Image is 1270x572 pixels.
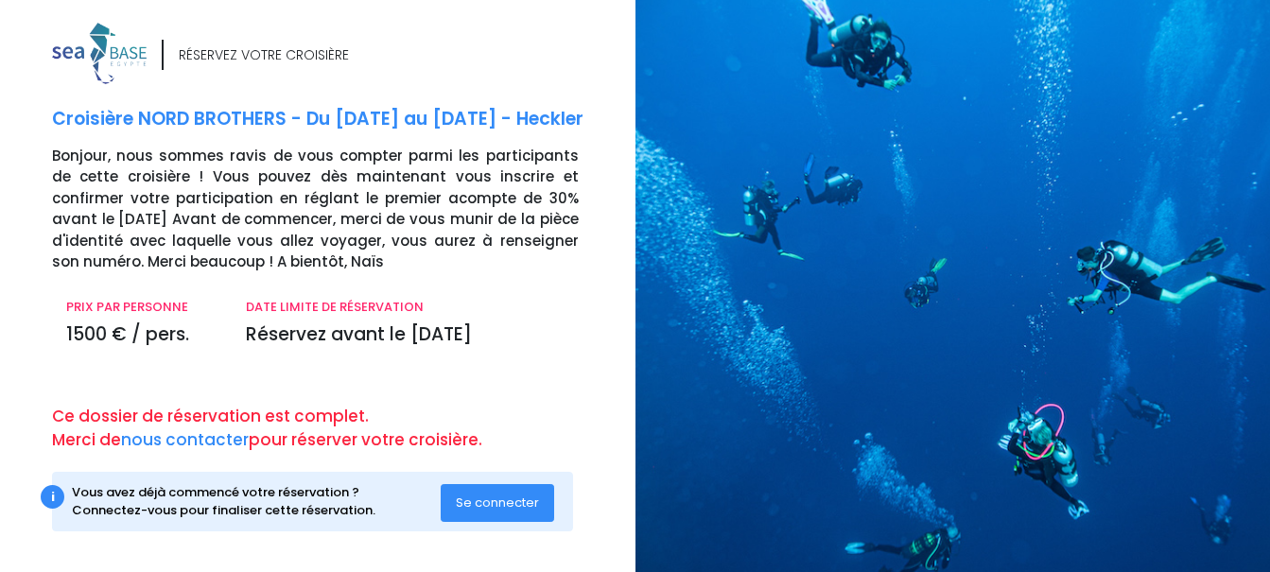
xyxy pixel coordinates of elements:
[179,45,349,65] div: RÉSERVEZ VOTRE CROISIÈRE
[52,23,147,84] img: logo_color1.png
[441,494,554,510] a: Se connecter
[66,298,217,317] p: PRIX PAR PERSONNE
[52,405,621,453] p: Ce dossier de réservation est complet. Merci de pour réserver votre croisière.
[121,428,249,451] a: nous contacter
[456,494,539,511] span: Se connecter
[52,146,621,273] p: Bonjour, nous sommes ravis de vous compter parmi les participants de cette croisière ! Vous pouve...
[246,298,578,317] p: DATE LIMITE DE RÉSERVATION
[41,485,64,509] div: i
[441,484,554,522] button: Se connecter
[72,483,441,520] div: Vous avez déjà commencé votre réservation ? Connectez-vous pour finaliser cette réservation.
[246,321,578,349] p: Réservez avant le [DATE]
[66,321,217,349] p: 1500 € / pers.
[52,106,621,133] p: Croisière NORD BROTHERS - Du [DATE] au [DATE] - Heckler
